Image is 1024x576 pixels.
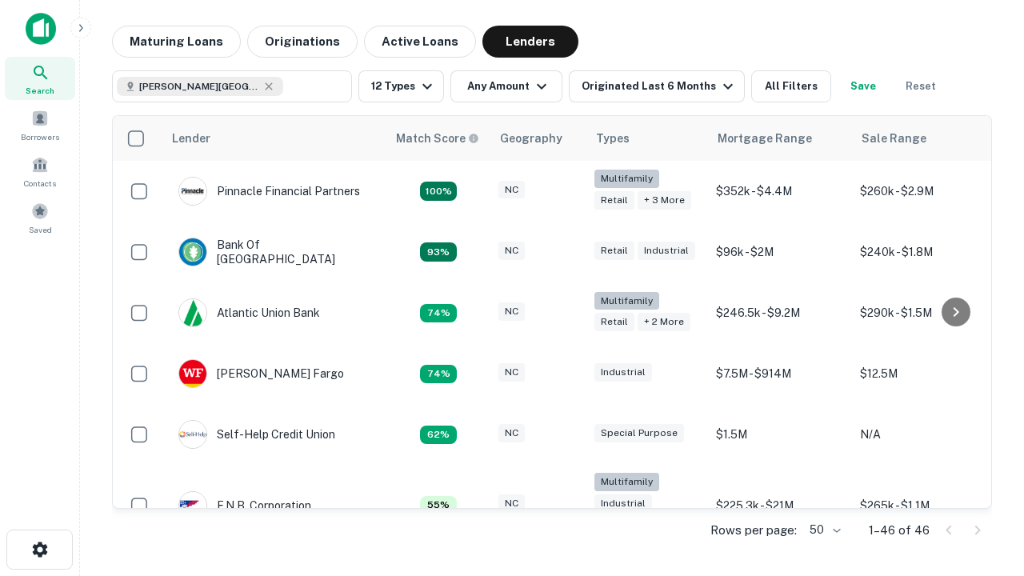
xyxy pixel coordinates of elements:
[852,282,996,343] td: $290k - $1.5M
[172,129,210,148] div: Lender
[569,70,745,102] button: Originated Last 6 Months
[586,116,708,161] th: Types
[708,161,852,222] td: $352k - $4.4M
[852,404,996,465] td: N/A
[247,26,358,58] button: Originations
[594,494,652,513] div: Industrial
[498,242,525,260] div: NC
[178,298,320,327] div: Atlantic Union Bank
[582,77,738,96] div: Originated Last 6 Months
[29,223,52,236] span: Saved
[420,426,457,445] div: Matching Properties: 10, hasApolloMatch: undefined
[594,242,634,260] div: Retail
[895,70,946,102] button: Reset
[594,313,634,331] div: Retail
[498,424,525,442] div: NC
[708,116,852,161] th: Mortgage Range
[594,473,659,491] div: Multifamily
[638,242,695,260] div: Industrial
[179,238,206,266] img: picture
[179,299,206,326] img: picture
[708,465,852,546] td: $225.3k - $21M
[5,150,75,193] a: Contacts
[358,70,444,102] button: 12 Types
[852,222,996,282] td: $240k - $1.8M
[638,313,690,331] div: + 2 more
[179,360,206,387] img: picture
[803,518,843,542] div: 50
[179,492,206,519] img: picture
[162,116,386,161] th: Lender
[178,491,311,520] div: F.n.b. Corporation
[178,420,335,449] div: Self-help Credit Union
[5,103,75,146] a: Borrowers
[852,343,996,404] td: $12.5M
[5,196,75,239] a: Saved
[708,343,852,404] td: $7.5M - $914M
[386,116,490,161] th: Capitalize uses an advanced AI algorithm to match your search with the best lender. The match sco...
[420,365,457,384] div: Matching Properties: 12, hasApolloMatch: undefined
[852,465,996,546] td: $265k - $1.1M
[708,404,852,465] td: $1.5M
[26,13,56,45] img: capitalize-icon.png
[498,181,525,199] div: NC
[708,282,852,343] td: $246.5k - $9.2M
[450,70,562,102] button: Any Amount
[638,191,691,210] div: + 3 more
[24,177,56,190] span: Contacts
[420,496,457,515] div: Matching Properties: 9, hasApolloMatch: undefined
[498,363,525,382] div: NC
[594,363,652,382] div: Industrial
[178,359,344,388] div: [PERSON_NAME] Fargo
[869,521,930,540] p: 1–46 of 46
[596,129,630,148] div: Types
[396,130,476,147] h6: Match Score
[396,130,479,147] div: Capitalize uses an advanced AI algorithm to match your search with the best lender. The match sco...
[594,191,634,210] div: Retail
[498,494,525,513] div: NC
[179,178,206,205] img: picture
[364,26,476,58] button: Active Loans
[500,129,562,148] div: Geography
[718,129,812,148] div: Mortgage Range
[852,116,996,161] th: Sale Range
[710,521,797,540] p: Rows per page:
[498,302,525,321] div: NC
[420,182,457,201] div: Matching Properties: 29, hasApolloMatch: undefined
[179,421,206,448] img: picture
[708,222,852,282] td: $96k - $2M
[751,70,831,102] button: All Filters
[594,424,684,442] div: Special Purpose
[139,79,259,94] span: [PERSON_NAME][GEOGRAPHIC_DATA], [GEOGRAPHIC_DATA]
[482,26,578,58] button: Lenders
[944,397,1024,474] iframe: Chat Widget
[838,70,889,102] button: Save your search to get updates of matches that match your search criteria.
[594,292,659,310] div: Multifamily
[594,170,659,188] div: Multifamily
[5,57,75,100] a: Search
[21,130,59,143] span: Borrowers
[178,177,360,206] div: Pinnacle Financial Partners
[112,26,241,58] button: Maturing Loans
[852,161,996,222] td: $260k - $2.9M
[420,304,457,323] div: Matching Properties: 12, hasApolloMatch: undefined
[178,238,370,266] div: Bank Of [GEOGRAPHIC_DATA]
[862,129,926,148] div: Sale Range
[420,242,457,262] div: Matching Properties: 15, hasApolloMatch: undefined
[26,84,54,97] span: Search
[490,116,586,161] th: Geography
